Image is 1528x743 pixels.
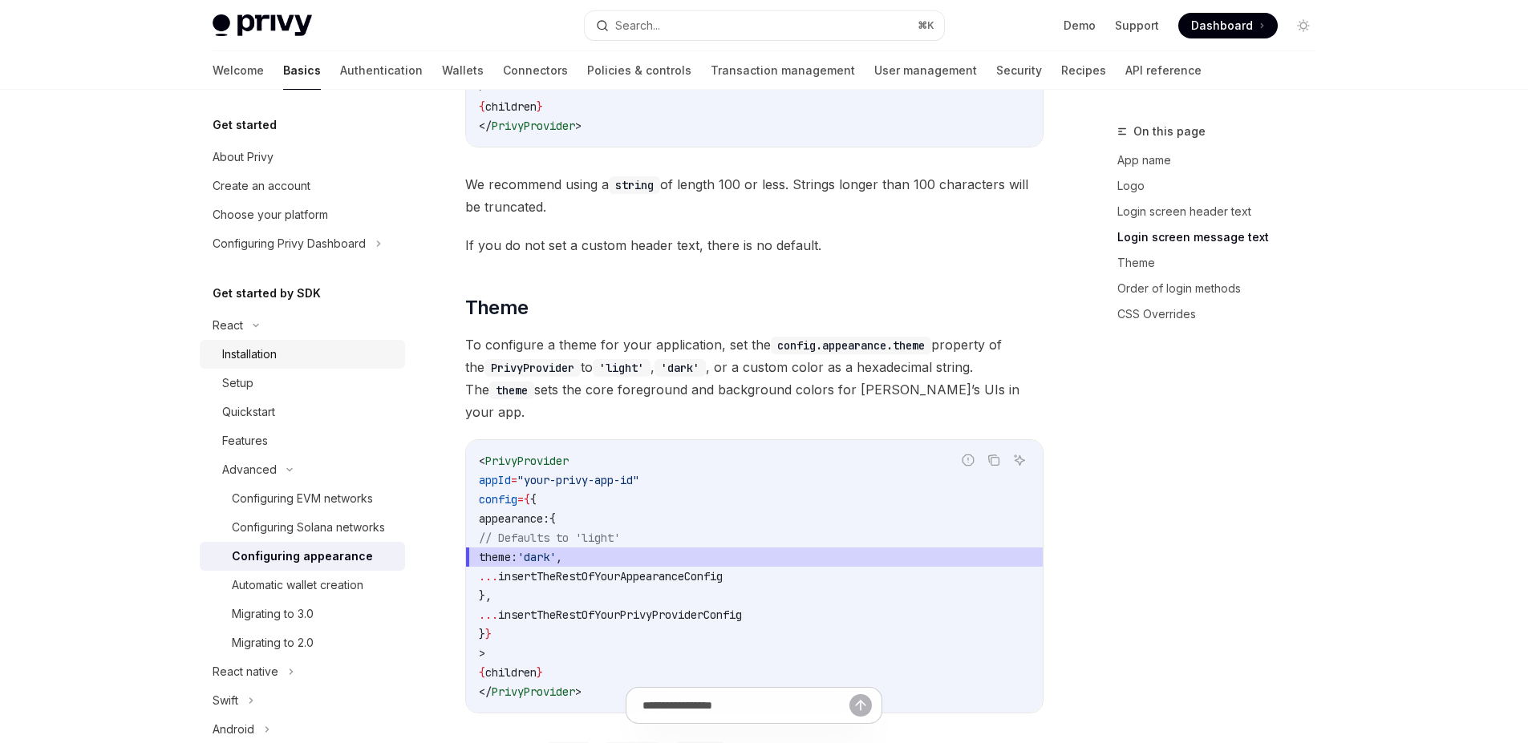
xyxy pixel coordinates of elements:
[485,454,569,468] span: PrivyProvider
[1115,18,1159,34] a: Support
[222,374,253,393] div: Setup
[549,511,556,526] span: {
[479,454,485,468] span: <
[1117,250,1329,276] a: Theme
[479,550,517,564] span: theme:
[222,402,275,422] div: Quickstart
[1117,301,1329,327] a: CSS Overrides
[213,720,254,739] div: Android
[1117,199,1329,224] a: Login screen header text
[232,575,363,595] div: Automatic wallet creation
[213,316,243,335] div: React
[517,473,639,487] span: "your-privy-app-id"
[340,51,423,90] a: Authentication
[213,691,238,710] div: Swift
[655,359,706,377] code: 'dark'
[283,51,321,90] a: Basics
[479,119,492,133] span: </
[200,398,405,426] a: Quickstart
[479,531,620,545] span: // Defaults to 'light'
[485,665,537,680] span: children
[1064,18,1096,34] a: Demo
[213,14,312,37] img: light logo
[1291,13,1316,38] button: Toggle dark mode
[1117,147,1329,173] a: App name
[479,99,485,114] span: {
[222,345,277,364] div: Installation
[479,511,549,526] span: appearance:
[517,550,556,564] span: 'dark'
[213,662,278,681] div: React native
[200,426,405,455] a: Features
[918,19,934,32] span: ⌘ K
[1009,450,1030,470] button: Ask AI
[983,450,1004,470] button: Copy the contents from the code block
[200,542,405,571] a: Configuring appearance
[585,11,944,40] button: Search...⌘K
[849,694,872,717] button: Send message
[213,205,328,224] div: Choose your platform
[479,646,485,660] span: >
[524,492,530,507] span: {
[479,569,498,583] span: ...
[213,115,277,135] h5: Get started
[479,627,485,641] span: }
[232,518,385,537] div: Configuring Solana networks
[587,51,691,90] a: Policies & controls
[537,99,543,114] span: }
[615,16,660,35] div: Search...
[213,147,274,167] div: About Privy
[465,333,1044,423] span: To configure a theme for your application, set the property of the to , , or a custom color as a ...
[996,51,1042,90] a: Security
[213,284,321,303] h5: Get started by SDK
[200,200,405,229] a: Choose your platform
[1133,122,1206,141] span: On this page
[465,295,529,321] span: Theme
[874,51,977,90] a: User management
[593,359,651,377] code: 'light'
[492,119,575,133] span: PrivyProvider
[479,608,498,622] span: ...
[200,143,405,172] a: About Privy
[1061,51,1106,90] a: Recipes
[556,550,562,564] span: ,
[200,600,405,628] a: Migrating to 3.0
[1117,173,1329,199] a: Logo
[222,431,268,450] div: Features
[213,176,310,196] div: Create an account
[575,119,582,133] span: >
[465,173,1044,218] span: We recommend using a of length 100 or less. Strings longer than 100 characters will be truncated.
[200,571,405,600] a: Automatic wallet creation
[200,369,405,398] a: Setup
[498,608,742,622] span: insertTheRestOfYourPrivyProviderConfig
[485,627,492,641] span: }
[200,513,405,542] a: Configuring Solana networks
[537,665,543,680] span: }
[609,176,660,194] code: string
[1117,276,1329,301] a: Order of login methods
[222,460,277,479] div: Advanced
[771,337,931,354] code: config.appearance.theme
[530,492,537,507] span: {
[1191,18,1253,34] span: Dashboard
[200,172,405,200] a: Create an account
[465,234,1044,256] span: If you do not set a custom header text, there is no default.
[479,665,485,680] span: {
[442,51,484,90] a: Wallets
[1125,51,1202,90] a: API reference
[485,99,537,114] span: children
[958,450,979,470] button: Report incorrect code
[232,489,373,508] div: Configuring EVM networks
[503,51,568,90] a: Connectors
[1117,224,1329,250] a: Login screen message text
[1178,13,1278,38] a: Dashboard
[213,234,366,253] div: Configuring Privy Dashboard
[200,484,405,513] a: Configuring EVM networks
[479,492,517,507] span: config
[213,51,264,90] a: Welcome
[232,604,314,624] div: Migrating to 3.0
[484,359,581,377] code: PrivyProvider
[479,473,511,487] span: appId
[479,588,492,603] span: },
[711,51,855,90] a: Transaction management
